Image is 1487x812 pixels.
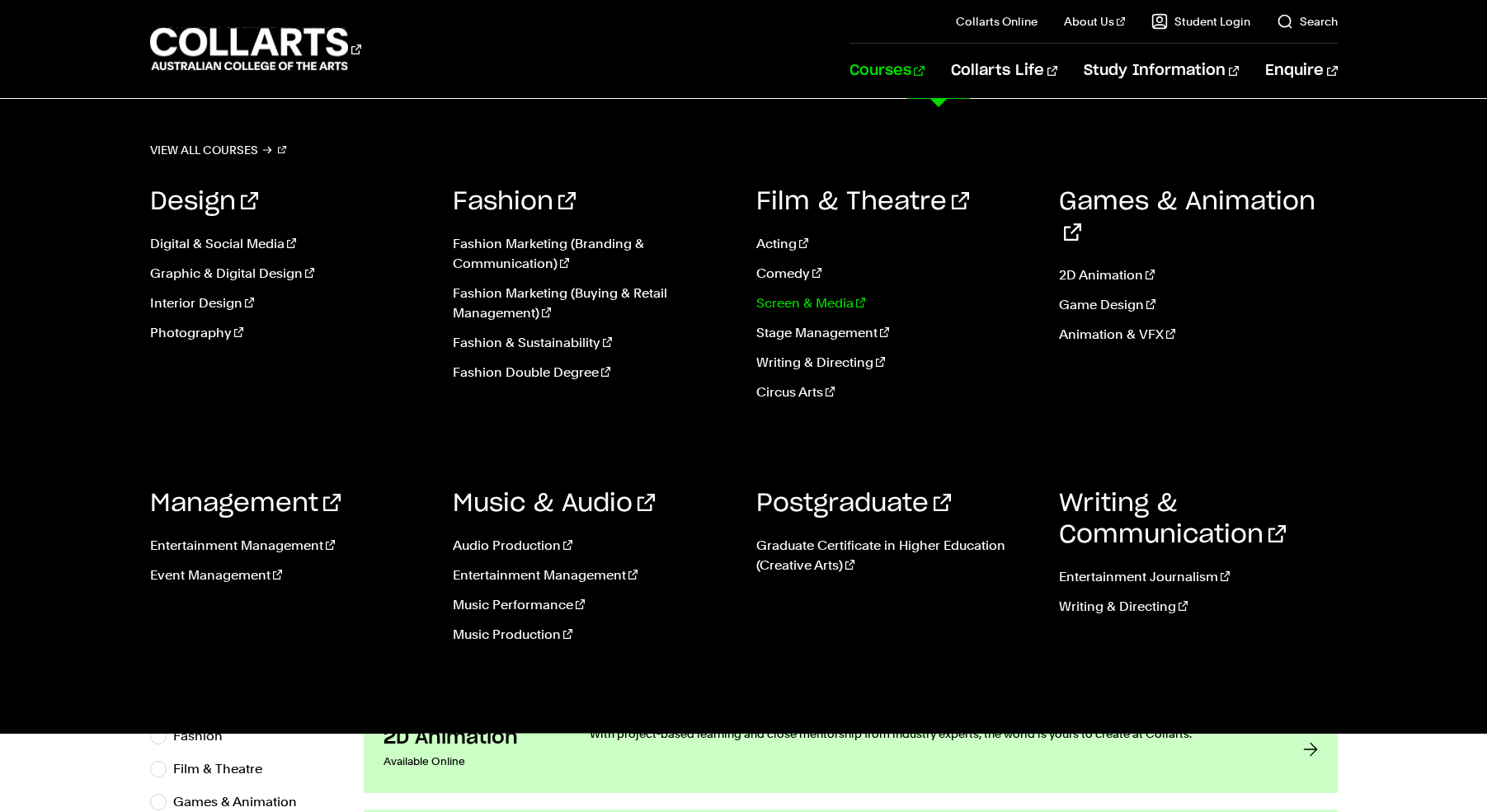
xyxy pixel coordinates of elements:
a: Writing & Communication [1059,491,1286,547]
a: Student Login [1151,13,1250,30]
p: With project-based learning and close mentorship from industry experts, the world is yours to cre... [590,725,1270,742]
a: Entertainment Journalism [1059,567,1338,587]
a: Postgraduate [756,491,951,516]
div: Go to homepage [150,26,361,73]
a: Games & Animation [1059,190,1315,246]
a: Writing & Directing [1059,597,1338,617]
a: Stage Management [756,323,1035,343]
a: Study Information [1084,44,1239,98]
a: Event Management [150,566,429,585]
a: Graphic & Digital Design [150,264,429,284]
a: Writing & Directing [756,353,1035,373]
a: Fashion Double Degree [453,363,732,383]
a: Interior Design [150,293,429,313]
a: Search [1277,13,1338,30]
a: Fashion Marketing (Buying & Retail Management) [453,284,732,323]
a: Audio Production [453,536,732,556]
a: Digital & Social Media [150,234,429,254]
a: Fashion & Sustainability [453,333,732,353]
a: Entertainment Management [453,566,732,585]
a: Music & Audio [453,491,655,516]
label: Film & Theatre [173,758,275,781]
a: Music Production [453,625,732,645]
a: Music Performance [453,595,732,615]
a: 2D Animation [1059,265,1338,285]
a: Game Design [1059,295,1338,315]
a: Management [150,491,341,516]
a: View all courses [150,138,287,162]
a: Enquire [1265,44,1337,98]
a: Screen & Media [756,293,1035,313]
a: Entertainment Management [150,536,429,556]
a: Circus Arts [756,383,1035,402]
a: About Us [1064,13,1125,30]
a: Fashion [453,190,576,214]
a: Fashion Marketing (Branding & Communication) [453,234,732,274]
a: Courses [849,44,925,98]
a: 2D Animation Available Online With project-based learning and close mentorship from industry expe... [364,706,1338,793]
a: Collarts Life [951,44,1057,98]
a: Design [150,190,258,214]
a: Animation & VFX [1059,325,1338,345]
a: Collarts Online [956,13,1038,30]
a: Comedy [756,264,1035,284]
a: Graduate Certificate in Higher Education (Creative Arts) [756,536,1035,575]
a: Film & Theatre [756,190,969,214]
p: Available Online [384,750,557,773]
label: Fashion [173,725,236,748]
a: Photography [150,323,429,343]
a: Acting [756,234,1035,254]
h3: 2D Animation [384,725,557,750]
